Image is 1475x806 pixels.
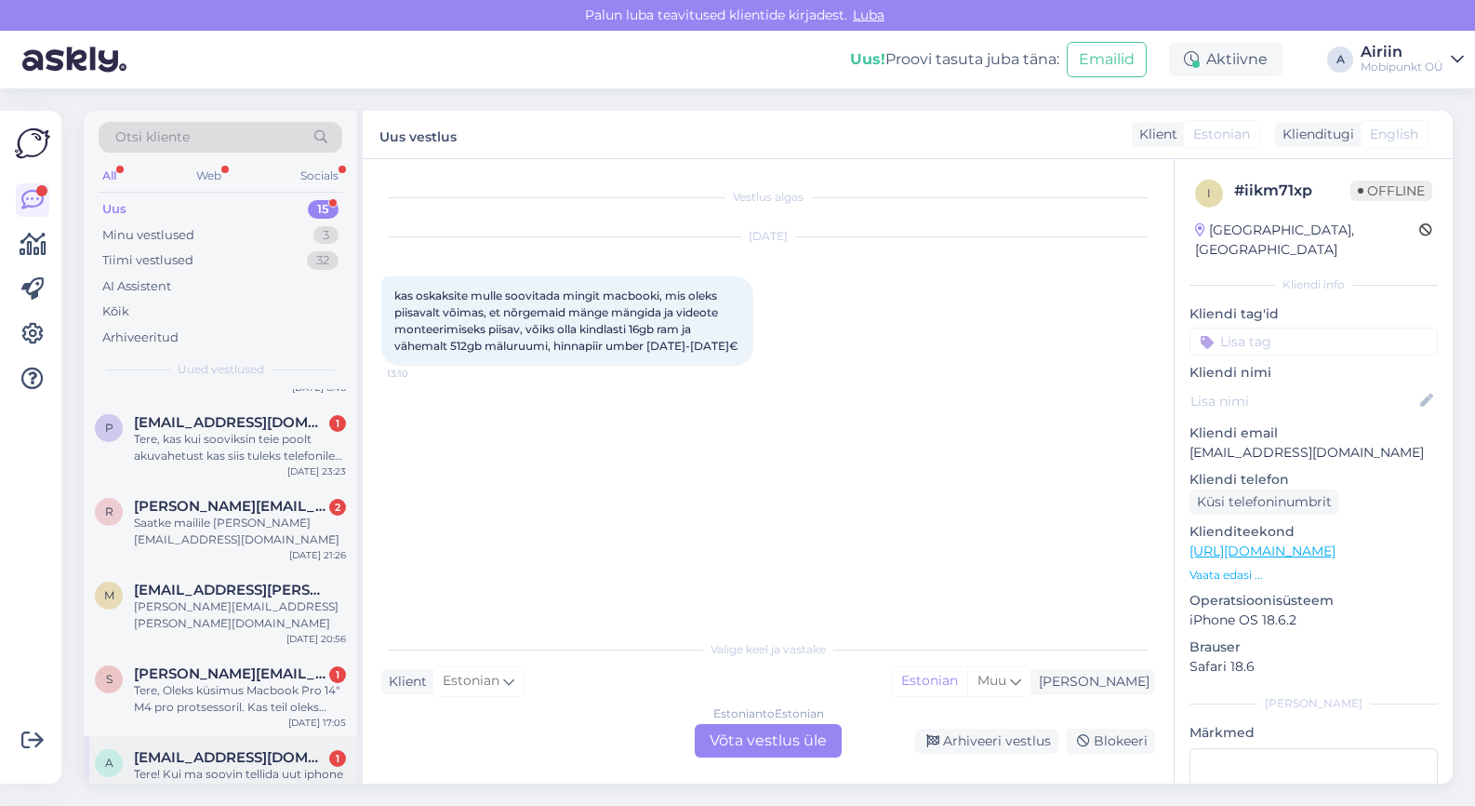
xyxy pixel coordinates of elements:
div: Saatke mailile [PERSON_NAME][EMAIL_ADDRESS][DOMAIN_NAME] [134,515,346,548]
span: p [105,421,113,435]
span: s [106,672,113,686]
p: Kliendi nimi [1189,363,1438,383]
div: 15 [308,200,339,219]
div: Tere, kas kui sooviksin teie poolt akuvahetust kas siis tuleks telefonile originaal aku [134,431,346,464]
div: Valige keel ja vastake [381,641,1155,658]
div: # iikm71xp [1234,180,1350,202]
input: Lisa tag [1189,328,1438,356]
span: andresenchristyn@gmail.com [134,749,327,766]
div: Küsi telefoninumbrit [1189,490,1339,515]
span: Otsi kliente [115,128,190,147]
div: Socials [297,164,342,188]
span: R [105,504,113,518]
div: 1 [329,415,346,432]
a: [URL][DOMAIN_NAME] [1189,543,1335,559]
span: a [105,756,113,770]
div: Mobipunkt OÜ [1361,60,1443,74]
div: Uus [102,200,126,219]
div: [DATE] 23:23 [287,464,346,478]
div: [PERSON_NAME] [1189,695,1438,712]
p: Kliendi tag'id [1189,304,1438,324]
div: Web [193,164,225,188]
button: Emailid [1067,42,1147,77]
span: kas oskaksite mulle soovitada mingit macbooki, mis oleks piisavalt võimas, et nõrgemaid mänge män... [394,289,738,353]
div: [DATE] 20:56 [286,632,346,646]
div: Tere, Oleks küsimus Macbook Pro 14" M4 pro protsessoril. Kas teil oleks võimalik tellida ka 48GB ... [134,682,346,716]
div: AI Assistent [102,277,171,296]
div: [DATE] 17:05 [288,716,346,730]
div: Minu vestlused [102,226,194,245]
div: [PERSON_NAME] [1031,672,1149,692]
p: Safari 18.6 [1189,657,1438,677]
p: Operatsioonisüsteem [1189,591,1438,611]
p: Kliendi email [1189,423,1438,443]
div: [PERSON_NAME][EMAIL_ADDRESS][PERSON_NAME][DOMAIN_NAME] [134,598,346,632]
p: Brauser [1189,638,1438,657]
span: Muu [977,672,1006,689]
div: Kõik [102,302,129,321]
span: m [104,588,114,602]
span: monika.aedma@gmail.com [134,582,327,598]
div: Klient [381,672,427,692]
div: Arhiveeritud [102,329,179,347]
p: Vaata edasi ... [1189,567,1438,584]
a: AiriinMobipunkt OÜ [1361,45,1464,74]
p: iPhone OS 18.6.2 [1189,611,1438,630]
span: English [1370,125,1418,144]
div: [DATE] 21:26 [289,548,346,562]
div: 1 [329,750,346,767]
label: Uus vestlus [379,122,457,147]
p: [EMAIL_ADDRESS][DOMAIN_NAME] [1189,443,1438,463]
div: Aktiivne [1169,43,1282,76]
div: Võta vestlus üle [695,724,842,758]
b: Uus! [850,50,885,68]
div: 3 [313,226,339,245]
p: Kliendi telefon [1189,470,1438,490]
div: Estonian [892,667,967,695]
div: 1 [329,666,346,683]
span: Estonian [443,671,499,692]
span: sergei.pojev@gmail.com [134,665,327,682]
div: Kliendi info [1189,276,1438,293]
div: Vestlus algas [381,189,1155,206]
div: 2 [329,499,346,516]
span: prokoptsikdevon7@gmail.com [134,414,327,431]
img: Askly Logo [15,126,50,161]
input: Lisa nimi [1190,391,1416,411]
div: Klienditugi [1275,125,1354,144]
span: Uued vestlused [178,361,264,378]
div: Airiin [1361,45,1443,60]
div: Arhiveeri vestlus [915,729,1058,754]
div: Blokeeri [1066,729,1155,754]
span: Rasmus.tagel@mail.ee [134,498,327,515]
div: Estonian to Estonian [713,705,824,722]
div: Tere! Kui ma soovin tellida uut iphone 17 pro maxi, ja ma tahaks tuua sisse oma iphone 15 pro max... [134,766,346,799]
span: i [1207,186,1211,200]
div: A [1327,47,1353,73]
span: Estonian [1193,125,1250,144]
div: Proovi tasuta juba täna: [850,48,1059,71]
p: Märkmed [1189,723,1438,743]
p: Klienditeekond [1189,522,1438,542]
div: Klient [1132,125,1177,144]
div: All [99,164,120,188]
div: [DATE] [381,228,1155,245]
span: Offline [1350,181,1432,201]
div: Tiimi vestlused [102,251,193,270]
span: 13:10 [387,367,457,381]
span: Luba [847,7,890,23]
div: 32 [307,251,339,270]
div: [GEOGRAPHIC_DATA], [GEOGRAPHIC_DATA] [1195,221,1419,260]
